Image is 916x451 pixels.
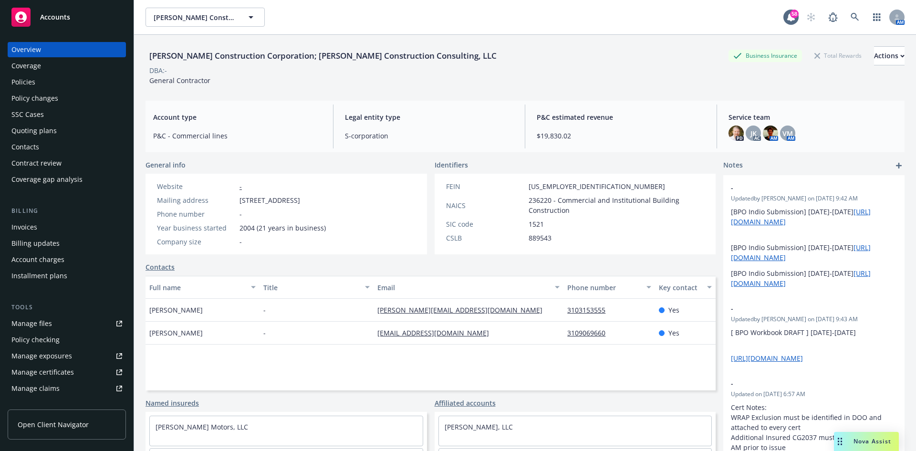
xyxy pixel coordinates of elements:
[668,305,679,315] span: Yes
[11,332,60,347] div: Policy checking
[8,206,126,216] div: Billing
[154,12,236,22] span: [PERSON_NAME] Construction Corporation; [PERSON_NAME] Construction Consulting, LLC
[146,8,265,27] button: [PERSON_NAME] Construction Corporation; [PERSON_NAME] Construction Consulting, LLC
[8,74,126,90] a: Policies
[8,316,126,331] a: Manage files
[239,237,242,247] span: -
[435,160,468,170] span: Identifiers
[11,123,57,138] div: Quoting plans
[874,47,905,65] div: Actions
[263,305,266,315] span: -
[567,283,640,293] div: Phone number
[655,276,716,299] button: Key contact
[11,91,58,106] div: Policy changes
[149,65,167,75] div: DBA: -
[149,328,203,338] span: [PERSON_NAME]
[529,219,544,229] span: 1521
[801,8,821,27] a: Start snowing
[731,304,872,314] span: -
[40,13,70,21] span: Accounts
[239,195,300,205] span: [STREET_ADDRESS]
[239,209,242,219] span: -
[782,128,793,138] span: VM
[659,283,701,293] div: Key contact
[810,50,866,62] div: Total Rewards
[11,42,41,57] div: Overview
[668,328,679,338] span: Yes
[8,252,126,267] a: Account charges
[157,195,236,205] div: Mailing address
[723,175,905,296] div: -Updatedby [PERSON_NAME] on [DATE] 9:42 AM[BPO Indio Submission] [DATE]-[DATE][URL][DOMAIN_NAME] ...
[731,268,897,288] p: [BPO Indio Submission] [DATE]-[DATE]
[8,4,126,31] a: Accounts
[723,296,905,371] div: -Updatedby [PERSON_NAME] on [DATE] 9:43 AM[ BPO Workbook DRAFT ] [DATE]-[DATE] [URL][DOMAIN_NAME]
[8,220,126,235] a: Invoices
[446,233,525,243] div: CSLB
[731,207,897,227] p: [BPO Indio Submission] [DATE]-[DATE]
[731,354,803,363] a: [URL][DOMAIN_NAME]
[731,242,897,262] p: [BPO Indio Submission] [DATE]-[DATE]
[823,8,843,27] a: Report a Bug
[867,8,886,27] a: Switch app
[18,420,89,430] span: Open Client Navigator
[8,91,126,106] a: Policy changes
[153,112,322,122] span: Account type
[834,432,899,451] button: Nova Assist
[731,327,897,337] p: [ BPO Workbook DRAFT ] [DATE]-[DATE]
[723,160,743,171] span: Notes
[11,156,62,171] div: Contract review
[11,316,52,331] div: Manage files
[567,328,613,337] a: 3109069660
[11,268,67,283] div: Installment plans
[537,131,705,141] span: $19,830.02
[763,126,778,141] img: photo
[8,236,126,251] a: Billing updates
[729,126,744,141] img: photo
[845,8,864,27] a: Search
[374,276,563,299] button: Email
[731,315,897,324] span: Updated by [PERSON_NAME] on [DATE] 9:43 AM
[260,276,374,299] button: Title
[529,195,705,215] span: 236220 - Commercial and Institutional Building Construction
[11,348,72,364] div: Manage exposures
[834,432,846,451] div: Drag to move
[8,172,126,187] a: Coverage gap analysis
[731,194,897,203] span: Updated by [PERSON_NAME] on [DATE] 9:42 AM
[8,381,126,396] a: Manage claims
[377,283,549,293] div: Email
[8,42,126,57] a: Overview
[149,283,245,293] div: Full name
[157,237,236,247] div: Company size
[11,74,35,90] div: Policies
[263,283,359,293] div: Title
[149,305,203,315] span: [PERSON_NAME]
[446,181,525,191] div: FEIN
[8,139,126,155] a: Contacts
[146,276,260,299] button: Full name
[874,46,905,65] button: Actions
[854,437,891,445] span: Nova Assist
[446,219,525,229] div: SIC code
[11,397,56,412] div: Manage BORs
[11,107,44,122] div: SSC Cases
[8,397,126,412] a: Manage BORs
[731,183,872,193] span: -
[11,252,64,267] div: Account charges
[239,223,326,233] span: 2004 (21 years in business)
[11,58,41,73] div: Coverage
[445,422,513,431] a: [PERSON_NAME], LLC
[146,398,199,408] a: Named insureds
[377,328,497,337] a: [EMAIL_ADDRESS][DOMAIN_NAME]
[11,381,60,396] div: Manage claims
[731,412,897,432] li: WRAP Exclusion must be identified in DOO and attached to every cert
[146,50,500,62] div: [PERSON_NAME] Construction Corporation; [PERSON_NAME] Construction Consulting, LLC
[11,236,60,251] div: Billing updates
[11,220,37,235] div: Invoices
[157,181,236,191] div: Website
[157,223,236,233] div: Year business started
[731,402,897,412] p: Cert Notes:
[435,398,496,408] a: Affiliated accounts
[750,128,757,138] span: JK
[529,233,552,243] span: 889543
[790,10,799,18] div: 58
